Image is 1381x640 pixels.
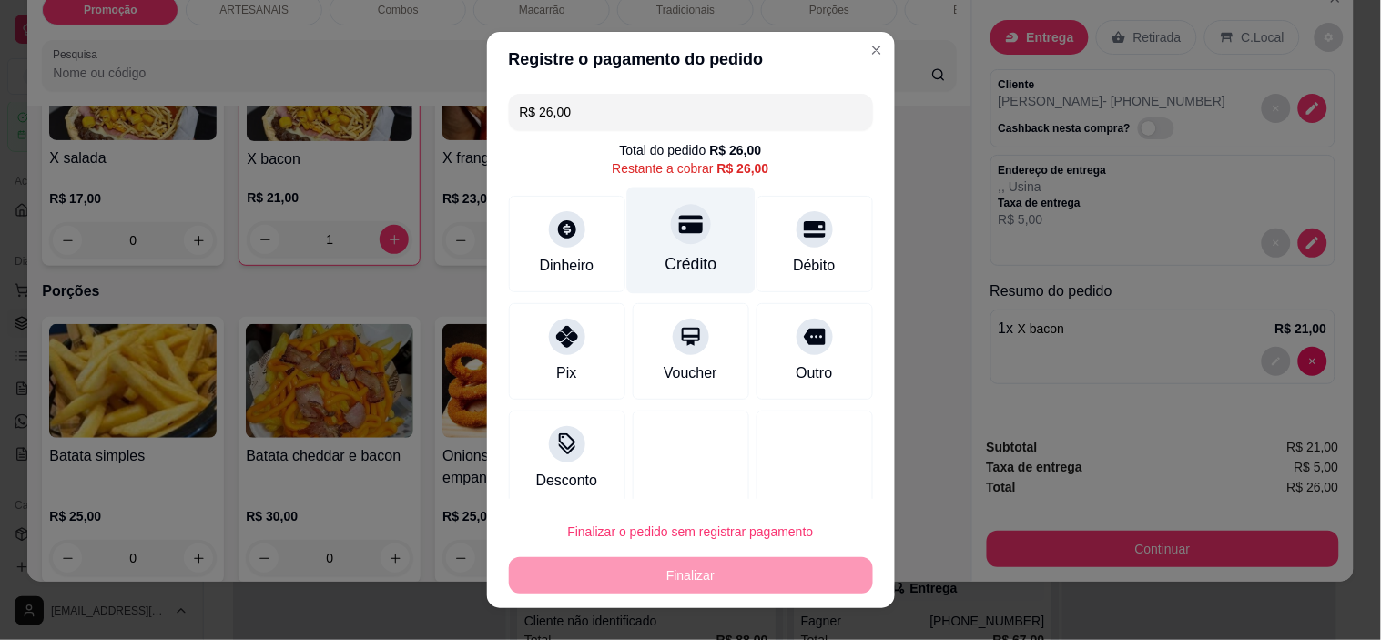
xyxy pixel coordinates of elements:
div: Pix [556,362,576,384]
div: Outro [796,362,832,384]
div: R$ 26,00 [717,159,769,178]
div: Total do pedido [620,141,762,159]
div: Voucher [664,362,717,384]
div: Desconto [536,470,598,492]
input: Ex.: hambúrguer de cordeiro [520,94,862,130]
div: Débito [793,255,835,277]
div: R$ 26,00 [710,141,762,159]
button: Close [862,36,891,65]
div: Dinheiro [540,255,594,277]
header: Registre o pagamento do pedido [487,32,895,86]
button: Finalizar o pedido sem registrar pagamento [509,513,873,550]
div: Crédito [665,252,716,276]
div: Restante a cobrar [612,159,768,178]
